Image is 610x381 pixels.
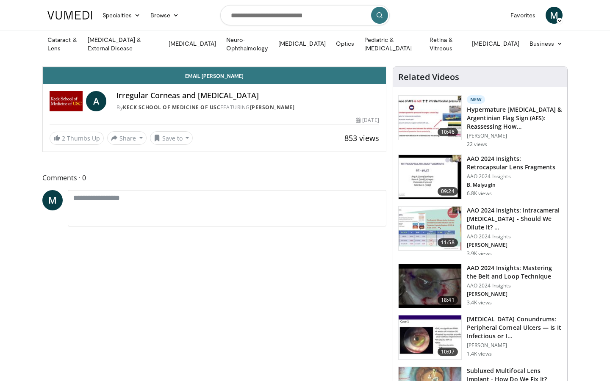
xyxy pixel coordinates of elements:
a: Neuro-Ophthalmology [221,36,273,52]
img: 5ede7c1e-2637-46cb-a546-16fd546e0e1e.150x105_q85_crop-smart_upscale.jpg [399,315,461,359]
p: 3.4K views [467,299,492,306]
img: 40c8dcf9-ac14-45af-8571-bda4a5b229bd.150x105_q85_crop-smart_upscale.jpg [399,96,461,140]
p: [PERSON_NAME] [467,242,562,248]
p: 1.4K views [467,351,492,357]
a: Email [PERSON_NAME] [43,67,386,84]
span: 11:58 [438,238,458,247]
div: By FEATURING [116,104,379,111]
img: de733f49-b136-4bdc-9e00-4021288efeb7.150x105_q85_crop-smart_upscale.jpg [399,207,461,251]
img: VuMedi Logo [47,11,92,19]
img: 22a3a3a3-03de-4b31-bd81-a17540334f4a.150x105_q85_crop-smart_upscale.jpg [399,264,461,308]
span: 09:24 [438,187,458,196]
p: [PERSON_NAME] [467,342,562,349]
a: 10:07 [MEDICAL_DATA] Conundrums: Peripheral Corneal Ulcers — Is It Infectious or I… [PERSON_NAME]... [398,315,562,360]
p: 22 views [467,141,488,148]
p: [PERSON_NAME] [467,133,562,139]
p: 3.9K views [467,250,492,257]
a: Favorites [505,7,541,24]
a: [PERSON_NAME] [250,104,295,111]
a: Pediatric & [MEDICAL_DATA] [359,36,424,52]
h3: AAO 2024 Insights: Retrocapsular Lens Fragments [467,155,562,171]
p: AAO 2024 Insights [467,282,562,289]
a: [MEDICAL_DATA] [164,35,221,52]
h3: [MEDICAL_DATA] Conundrums: Peripheral Corneal Ulcers — Is It Infectious or I… [467,315,562,340]
a: [MEDICAL_DATA] [467,35,524,52]
img: 01f52a5c-6a53-4eb2-8a1d-dad0d168ea80.150x105_q85_crop-smart_upscale.jpg [399,155,461,199]
span: 10:07 [438,348,458,356]
h3: AAO 2024 Insights: Intracameral [MEDICAL_DATA] - Should We Dilute It? … [467,206,562,232]
input: Search topics, interventions [220,5,390,25]
p: 6.8K views [467,190,492,197]
a: 10:46 New Hypermature [MEDICAL_DATA] & Argentinian Flag Sign (AFS): Reassessing How… [PERSON_NAME... [398,95,562,148]
a: 11:58 AAO 2024 Insights: Intracameral [MEDICAL_DATA] - Should We Dilute It? … AAO 2024 Insights [... [398,206,562,257]
a: Cataract & Lens [42,36,83,52]
span: 853 views [344,133,379,143]
a: Optics [331,35,359,52]
a: Keck School of Medicine of USC [123,104,220,111]
a: 2 Thumbs Up [50,132,104,145]
a: A [86,91,106,111]
a: [MEDICAL_DATA] & External Disease [83,36,164,52]
button: Save to [150,131,193,145]
a: Browse [145,7,184,24]
h3: Hypermature [MEDICAL_DATA] & Argentinian Flag Sign (AFS): Reassessing How… [467,105,562,131]
h3: AAO 2024 Insights: Mastering the Belt and Loop Technique [467,264,562,281]
h4: Irregular Corneas and [MEDICAL_DATA] [116,91,379,100]
span: 10:46 [438,128,458,136]
a: M [546,7,563,24]
a: Retina & Vitreous [424,36,467,52]
p: New [467,95,485,104]
p: [PERSON_NAME] [467,291,562,298]
img: Keck School of Medicine of USC [50,91,83,111]
a: Specialties [97,7,145,24]
a: 18:41 AAO 2024 Insights: Mastering the Belt and Loop Technique AAO 2024 Insights [PERSON_NAME] 3.... [398,264,562,309]
a: [MEDICAL_DATA] [273,35,331,52]
p: AAO 2024 Insights [467,233,562,240]
p: B. Malyugin [467,182,562,188]
a: Business [524,35,568,52]
button: Share [107,131,147,145]
span: 2 [62,134,65,142]
div: [DATE] [356,116,379,124]
p: AAO 2024 Insights [467,173,562,180]
a: M [42,190,63,210]
span: Comments 0 [42,172,386,183]
h4: Related Videos [398,72,459,82]
a: 09:24 AAO 2024 Insights: Retrocapsular Lens Fragments AAO 2024 Insights B. Malyugin 6.8K views [398,155,562,199]
span: 18:41 [438,296,458,304]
